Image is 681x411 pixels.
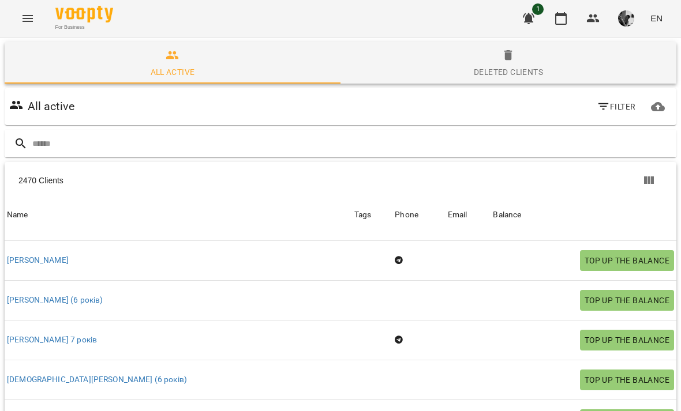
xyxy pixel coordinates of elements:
div: Sort [493,208,521,222]
div: Phone [395,208,418,222]
img: Voopty Logo [55,6,113,22]
div: 2470 Clients [18,175,349,186]
div: Name [7,208,28,222]
span: Top up the balance [585,373,669,387]
span: Name [7,208,350,222]
div: All active [151,65,195,79]
a: [DEMOGRAPHIC_DATA][PERSON_NAME] (6 років) [7,374,187,386]
span: Phone [395,208,443,222]
div: Sort [395,208,418,222]
div: Sort [7,208,28,222]
span: Email [448,208,488,222]
div: Table Toolbar [5,162,676,199]
a: [PERSON_NAME] (6 років) [7,295,103,306]
a: [PERSON_NAME] [7,255,69,266]
button: Top up the balance [580,290,674,311]
h6: All active [28,97,74,115]
div: Sort [448,208,467,222]
button: Top up the balance [580,330,674,350]
button: Filter [592,96,640,117]
span: EN [650,12,663,24]
div: Balance [493,208,521,222]
div: Email [448,208,467,222]
span: Top up the balance [585,254,669,267]
div: Deleted clients [474,65,543,79]
button: Top up the balance [580,250,674,271]
span: Top up the balance [585,333,669,347]
div: Tags [354,208,391,222]
span: Filter [597,100,635,114]
button: Top up the balance [580,369,674,390]
a: [PERSON_NAME] 7 років [7,334,97,346]
img: 47aed4c6d4aa03343a008fb1e0056f67.jpeg [618,10,634,27]
button: EN [646,7,667,29]
span: Balance [493,208,674,222]
button: Show columns [635,167,663,194]
span: For Business [55,24,113,31]
span: 1 [532,3,544,15]
span: Top up the balance [585,293,669,307]
button: Menu [14,5,42,32]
